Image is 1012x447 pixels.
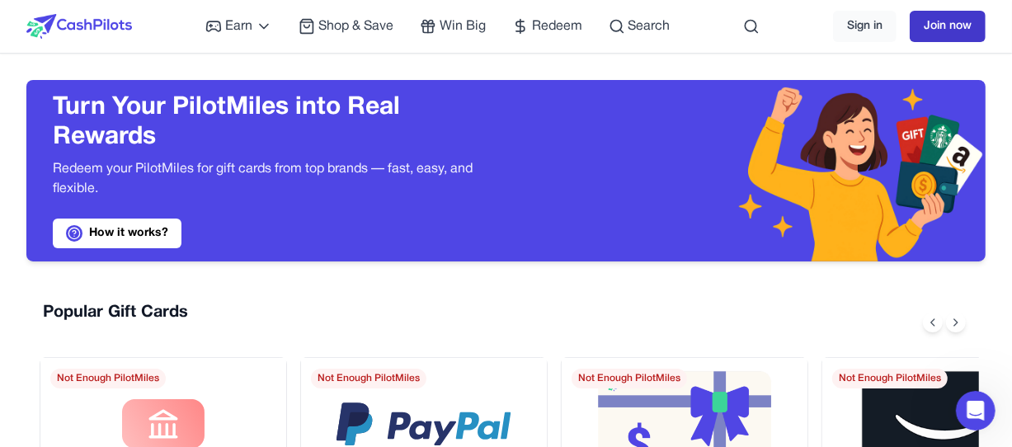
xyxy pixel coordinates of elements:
a: How it works? [53,219,181,248]
iframe: Intercom live chat [956,391,996,431]
span: Redeem [532,16,582,36]
img: Header decoration [506,80,986,261]
a: Join now [910,11,986,42]
a: Search [609,16,671,36]
a: Sign in [833,11,897,42]
span: Win Big [440,16,486,36]
span: Search [628,16,671,36]
span: Not Enough PilotMiles [311,369,426,388]
a: Win Big [420,16,486,36]
img: /default-reward-image.png [337,402,512,445]
p: Redeem your PilotMiles for gift cards from top brands — fast, easy, and flexible. [53,159,480,199]
a: Redeem [512,16,582,36]
a: Earn [205,16,272,36]
span: Not Enough PilotMiles [832,369,948,388]
img: CashPilots Logo [26,14,132,39]
h2: Popular Gift Cards [43,301,188,324]
span: Not Enough PilotMiles [572,369,687,388]
a: Shop & Save [299,16,393,36]
h3: Turn Your PilotMiles into Real Rewards [53,93,480,153]
span: Shop & Save [318,16,393,36]
span: Earn [225,16,252,36]
span: Not Enough PilotMiles [50,369,166,388]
